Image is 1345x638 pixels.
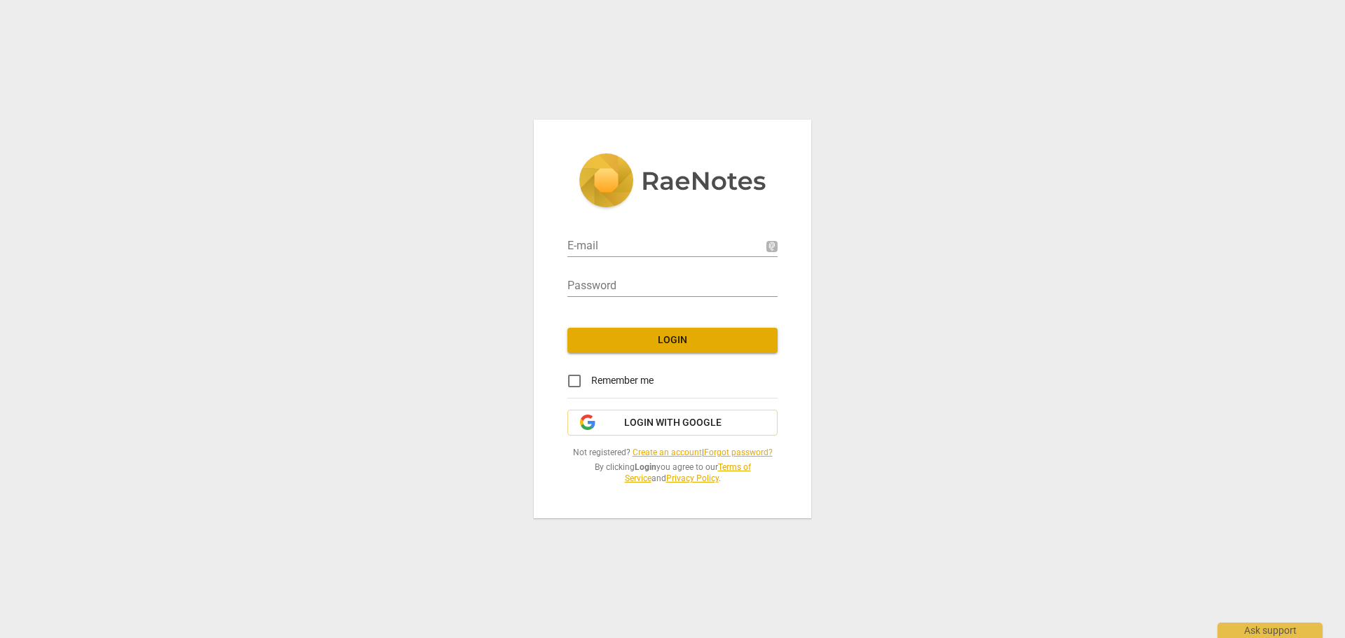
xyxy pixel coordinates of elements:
[624,416,722,430] span: Login with Google
[1218,623,1323,638] div: Ask support
[579,333,766,347] span: Login
[579,153,766,211] img: 5ac2273c67554f335776073100b6d88f.svg
[567,410,778,436] button: Login with Google
[567,462,778,485] span: By clicking you agree to our and .
[704,448,773,457] a: Forgot password?
[625,462,751,484] a: Terms of Service
[666,473,719,483] a: Privacy Policy
[567,328,778,353] button: Login
[591,373,654,388] span: Remember me
[567,447,778,459] span: Not registered? |
[633,448,702,457] a: Create an account
[635,462,656,472] b: Login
